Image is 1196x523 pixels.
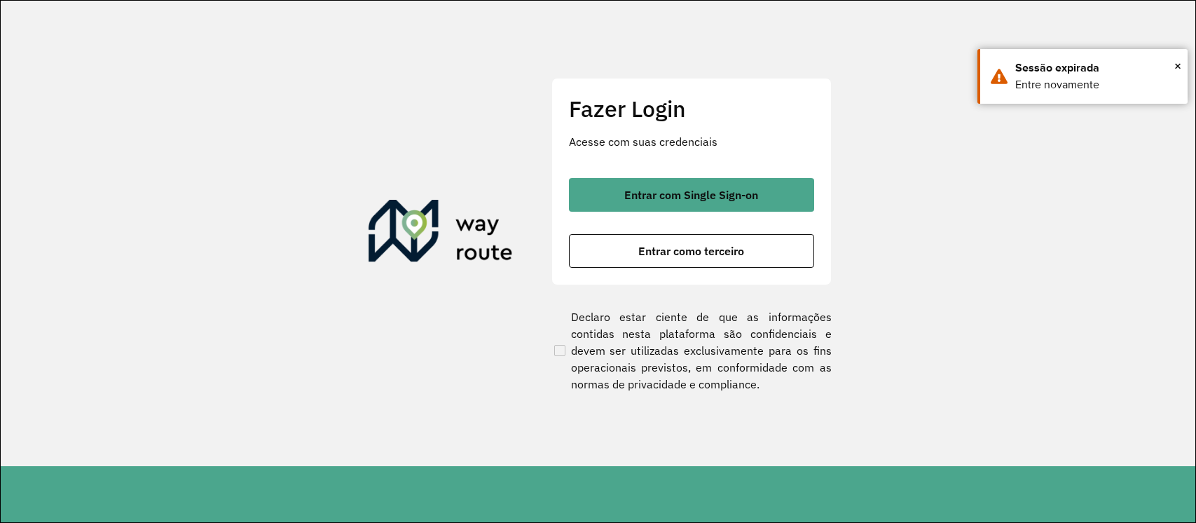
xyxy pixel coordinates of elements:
[1015,60,1177,76] div: Sessão expirada
[624,189,758,201] span: Entrar com Single Sign-on
[1174,55,1181,76] span: ×
[569,178,814,212] button: button
[1015,76,1177,93] div: Entre novamente
[551,308,832,393] label: Declaro estar ciente de que as informações contidas nesta plataforma são confidenciais e devem se...
[638,245,744,257] span: Entrar como terceiro
[369,200,513,267] img: Roteirizador AmbevTech
[569,133,814,150] p: Acesse com suas credenciais
[1174,55,1181,76] button: Close
[569,234,814,268] button: button
[569,95,814,122] h2: Fazer Login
